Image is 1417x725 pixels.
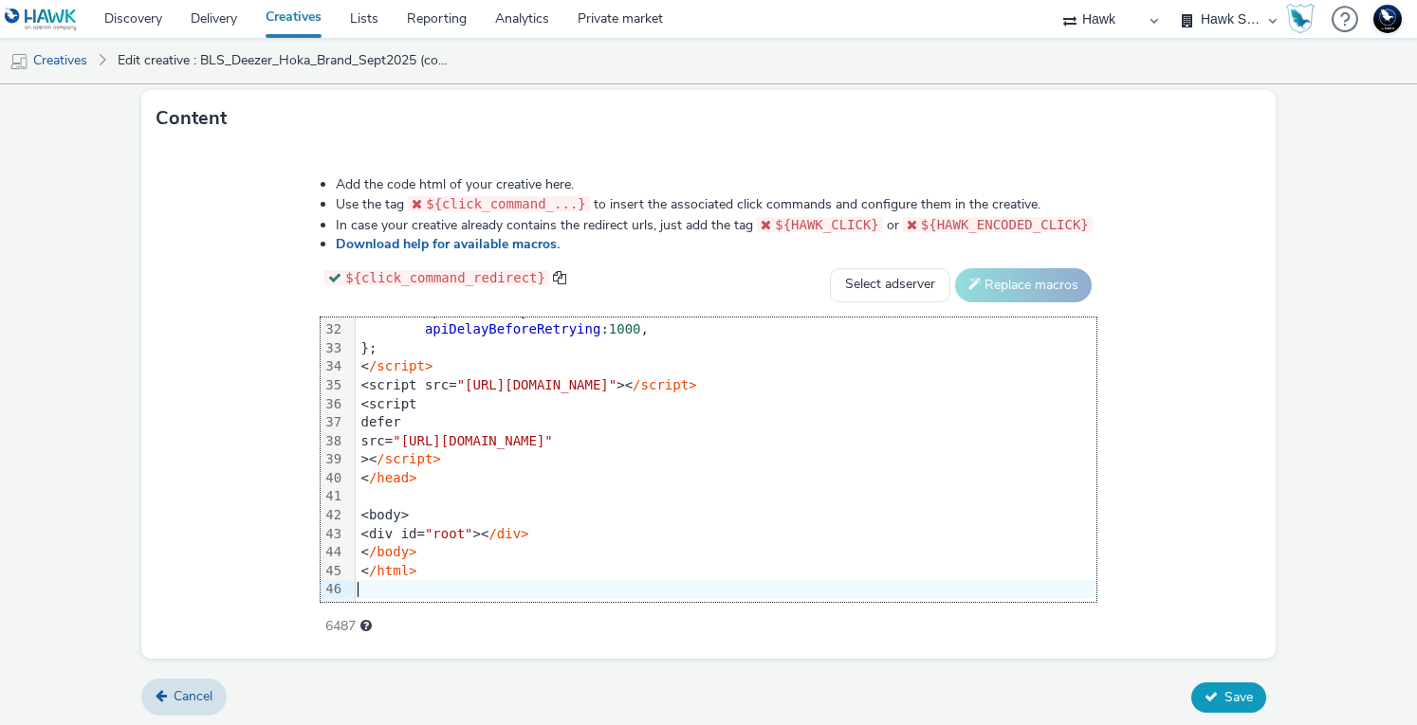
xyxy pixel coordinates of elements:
a: Download help for available macros. [336,235,567,253]
span: apiDelayBeforeRetrying [425,321,600,336]
div: < [356,562,1096,581]
div: }; [356,339,1096,358]
div: Maximum recommended length: 3000 characters. [360,617,372,636]
div: 46 [321,580,344,599]
span: copy to clipboard [553,271,566,284]
div: 41 [321,487,344,506]
span: "[URL][DOMAIN_NAME]" [393,433,553,448]
div: 43 [321,525,344,544]
img: Support Hawk [1373,5,1402,33]
span: "root" [425,526,473,541]
span: ${click_command_...} [426,196,586,211]
li: Use the tag to insert the associated click commands and configure them in the creative. [336,194,1096,214]
span: /head> [369,470,417,485]
div: <body> [356,506,1096,525]
div: <script src= >< [356,376,1096,395]
img: mobile [9,52,28,71]
a: Edit creative : BLS_Deezer_Hoka_Brand_Sept2025 (copy) [108,38,463,83]
div: 35 [321,376,344,395]
a: Hawk Academy [1286,4,1322,34]
div: 38 [321,432,344,451]
img: undefined Logo [5,8,78,31]
span: ${HAWK_CLICK} [775,217,879,232]
span: apiFetchRetryCount [425,303,569,318]
div: < [356,357,1096,376]
div: 44 [321,543,344,562]
span: 6487 [325,617,356,636]
span: 1000 [609,321,641,336]
div: < [356,543,1096,562]
div: 36 [321,395,344,414]
span: 4 [577,303,584,318]
span: /html> [369,563,417,578]
span: Save [1224,688,1253,706]
h3: Content [156,104,227,133]
span: /script> [633,377,696,392]
div: 45 [321,562,344,581]
button: Save [1191,682,1266,713]
span: Cancel [174,687,212,705]
a: Cancel [141,679,227,715]
li: Add the code html of your creative here. [336,175,1096,194]
div: 32 [321,320,344,339]
div: 33 [321,339,344,358]
div: 39 [321,450,344,469]
div: 37 [321,413,344,432]
span: /div> [488,526,528,541]
div: <script [356,395,1096,414]
div: 42 [321,506,344,525]
button: Replace macros [955,268,1092,302]
div: 34 [321,357,344,376]
div: <div id= >< [356,525,1096,544]
img: Hawk Academy [1286,4,1315,34]
span: ${HAWK_ENCODED_CLICK} [921,217,1089,232]
div: : , [356,320,1096,339]
span: /script> [377,451,440,466]
span: /body> [369,544,417,559]
div: src= [356,432,1096,451]
div: 40 [321,469,344,488]
span: /script> [369,358,432,373]
li: In case your creative already contains the redirect urls, just add the tag or [336,215,1096,235]
div: 47 [321,599,344,618]
div: defer [356,413,1096,432]
span: ${click_command_redirect} [345,270,545,285]
div: >< [356,450,1096,469]
div: < [356,469,1096,488]
span: "[URL][DOMAIN_NAME]" [457,377,617,392]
